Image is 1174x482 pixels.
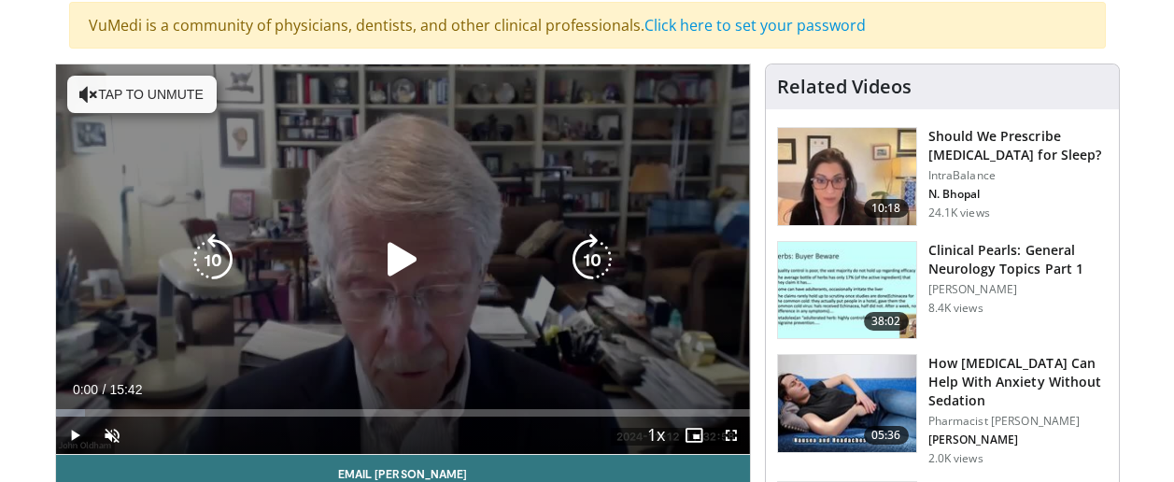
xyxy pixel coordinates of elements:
[778,242,916,339] img: 91ec4e47-6cc3-4d45-a77d-be3eb23d61cb.150x105_q85_crop-smart_upscale.jpg
[778,128,916,225] img: f7087805-6d6d-4f4e-b7c8-917543aa9d8d.150x105_q85_crop-smart_upscale.jpg
[928,168,1108,183] p: IntraBalance
[69,2,1106,49] div: VuMedi is a community of physicians, dentists, and other clinical professionals.
[56,64,750,455] video-js: Video Player
[928,301,983,316] p: 8.4K views
[675,417,713,454] button: Enable picture-in-picture mode
[928,354,1108,410] h3: How [MEDICAL_DATA] Can Help With Anxiety Without Sedation
[777,354,1108,466] a: 05:36 How [MEDICAL_DATA] Can Help With Anxiety Without Sedation Pharmacist [PERSON_NAME] [PERSON_...
[864,312,909,331] span: 38:02
[928,206,990,220] p: 24.1K views
[928,432,1108,447] p: [PERSON_NAME]
[777,127,1108,226] a: 10:18 Should We Prescribe [MEDICAL_DATA] for Sleep? IntraBalance N. Bhopal 24.1K views
[56,417,93,454] button: Play
[103,382,106,397] span: /
[864,426,909,445] span: 05:36
[777,241,1108,340] a: 38:02 Clinical Pearls: General Neurology Topics Part 1 [PERSON_NAME] 8.4K views
[928,241,1108,278] h3: Clinical Pearls: General Neurology Topics Part 1
[73,382,98,397] span: 0:00
[713,417,750,454] button: Fullscreen
[67,76,217,113] button: Tap to unmute
[109,382,142,397] span: 15:42
[638,417,675,454] button: Playback Rate
[864,199,909,218] span: 10:18
[644,15,866,35] a: Click here to set your password
[928,187,1108,202] p: N. Bhopal
[93,417,131,454] button: Unmute
[928,451,983,466] p: 2.0K views
[777,76,912,98] h4: Related Videos
[928,127,1108,164] h3: Should We Prescribe [MEDICAL_DATA] for Sleep?
[928,414,1108,429] p: Pharmacist [PERSON_NAME]
[56,409,750,417] div: Progress Bar
[928,282,1108,297] p: [PERSON_NAME]
[778,355,916,452] img: 7bfe4765-2bdb-4a7e-8d24-83e30517bd33.150x105_q85_crop-smart_upscale.jpg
